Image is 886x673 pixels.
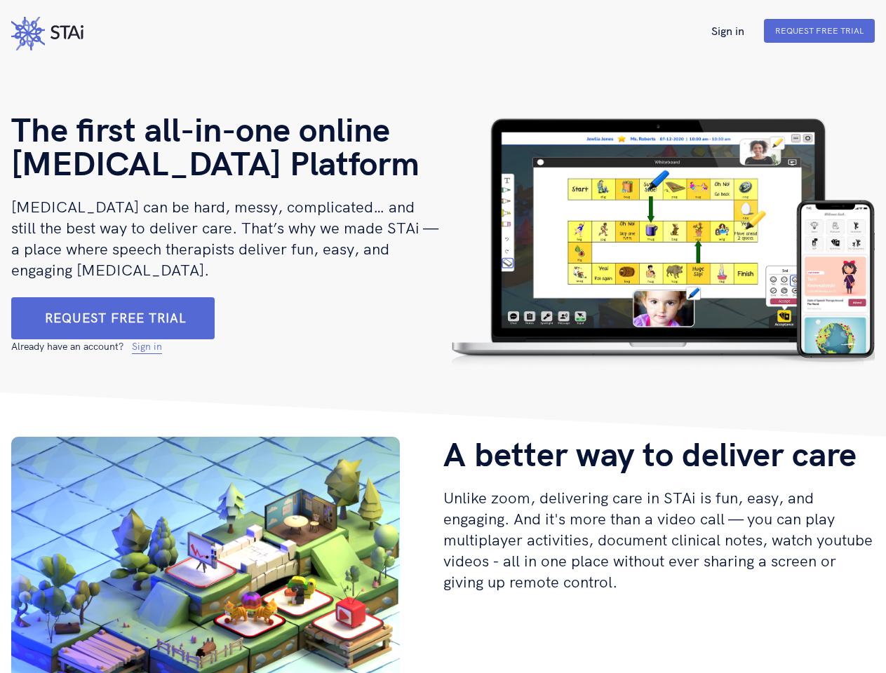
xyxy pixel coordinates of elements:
img: Laptop with phone [443,112,875,367]
h2: [MEDICAL_DATA] can be hard, messy, complicated… and still the best way to deliver care. That’s wh... [11,196,443,280]
button: Request Free Trial [764,19,875,43]
h1: The first all-in-one online [MEDICAL_DATA] Platform [11,112,443,179]
span: Already have an account? [11,340,162,353]
button: Click Here To Request Free Trial [11,297,215,339]
h2: Unlike zoom, delivering care in STAi is fun, easy, and engaging. And it's more than a video call ... [443,487,875,592]
a: Sign in [132,340,162,354]
a: Sign in [700,25,756,37]
a: Request free trial [45,310,187,327]
h1: A better way to deliver care [443,437,875,470]
a: Request Free Trial [775,25,864,36]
